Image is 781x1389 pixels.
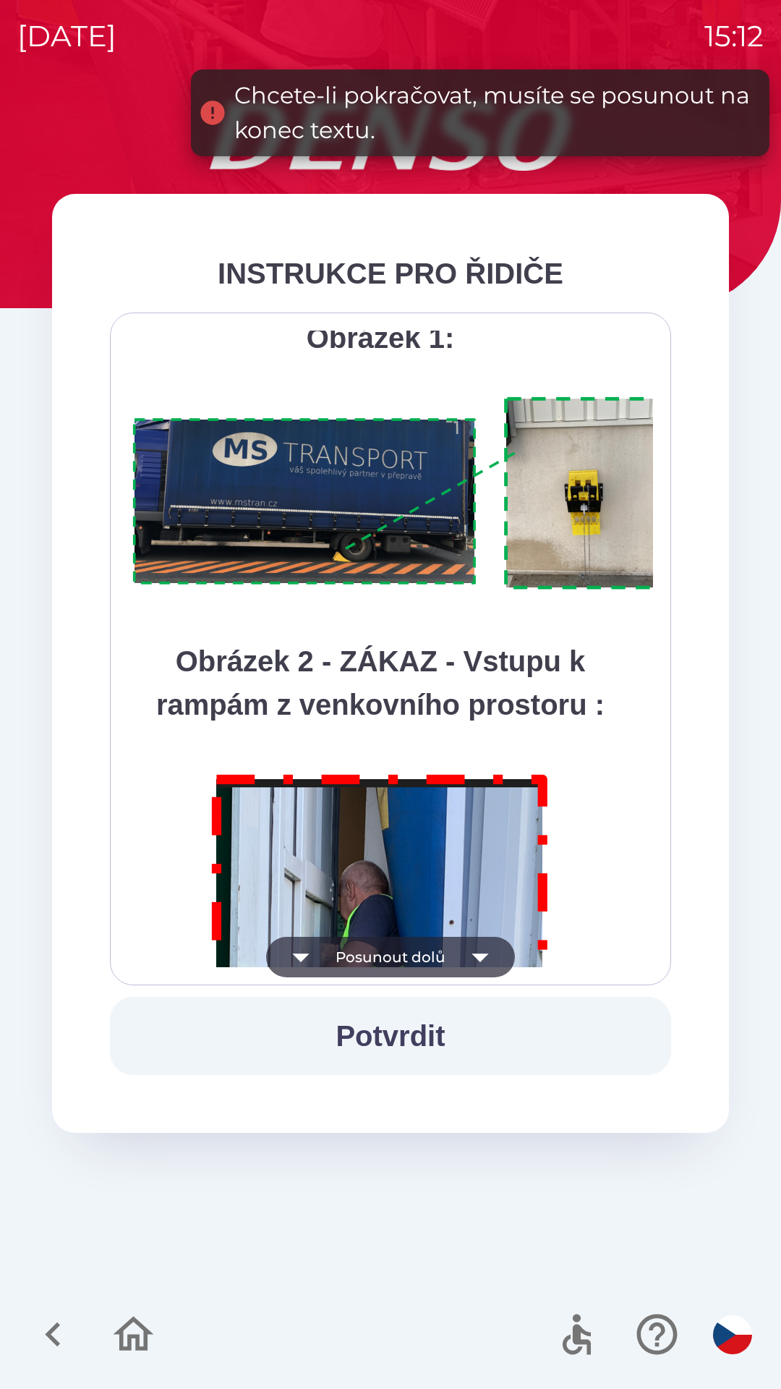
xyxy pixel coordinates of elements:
[195,755,566,1287] img: M8MNayrTL6gAAAABJRU5ErkJggg==
[110,252,671,295] div: INSTRUKCE PRO ŘIDIČE
[110,997,671,1075] button: Potvrdit
[52,101,729,171] img: Logo
[17,14,116,58] p: [DATE]
[128,388,689,599] img: A1ym8hFSA0ukAAAAAElFTkSuQmCC
[266,937,515,977] button: Posunout dolů
[307,322,455,354] strong: Obrázek 1:
[704,14,764,58] p: 15:12
[713,1315,752,1354] img: cs flag
[234,78,755,148] div: Chcete-li pokračovat, musíte se posunout na konec textu.
[156,645,605,721] strong: Obrázek 2 - ZÁKAZ - Vstupu k rampám z venkovního prostoru :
